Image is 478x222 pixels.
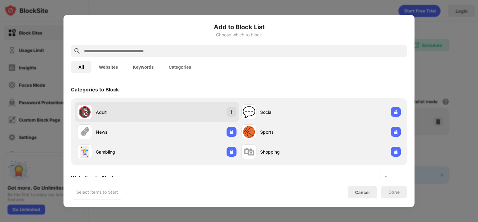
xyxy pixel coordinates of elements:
div: See more [385,175,402,181]
div: 💬 [242,106,255,118]
div: News [96,129,157,135]
div: Gambling [96,149,157,155]
div: Cancel [355,190,370,195]
div: Websites to Block [71,175,115,181]
div: 🗞 [79,126,90,138]
div: Choose which to block [71,32,407,37]
div: Done [388,190,400,195]
div: Sports [260,129,321,135]
button: Keywords [125,61,161,73]
div: Select Items to Start [76,189,118,195]
button: Websites [91,61,125,73]
div: Categories to Block [71,86,119,93]
div: 🏀 [242,126,255,138]
img: search.svg [73,47,81,55]
button: Categories [161,61,199,73]
div: 🃏 [78,146,91,158]
div: Shopping [260,149,321,155]
button: All [71,61,91,73]
div: 🔞 [78,106,91,118]
h6: Add to Block List [71,22,407,32]
div: 🛍 [244,146,254,158]
div: Adult [96,109,157,115]
div: Social [260,109,321,115]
